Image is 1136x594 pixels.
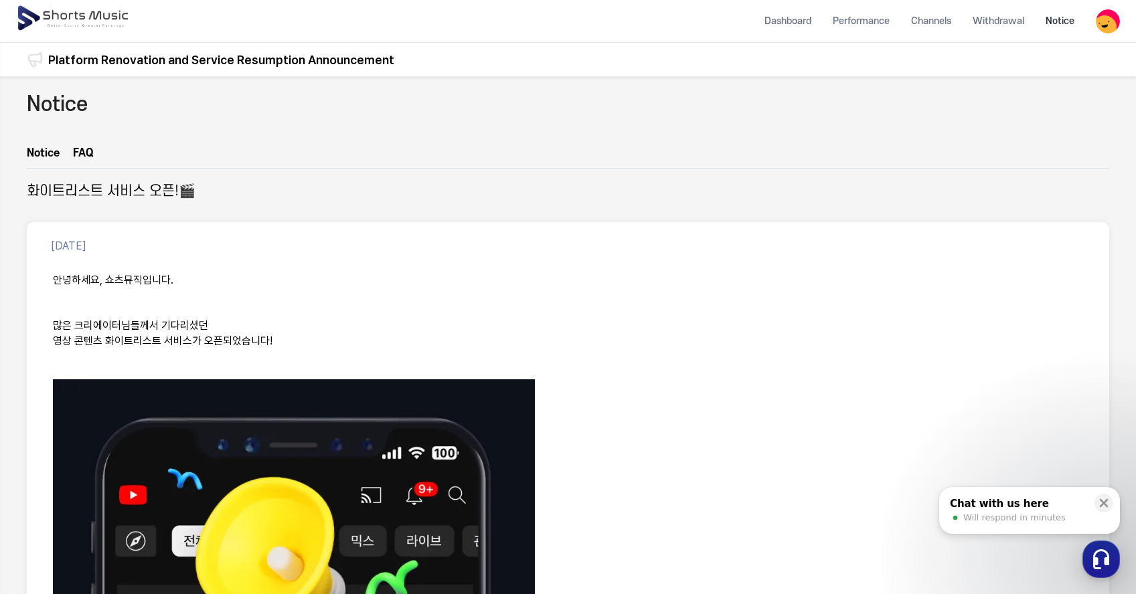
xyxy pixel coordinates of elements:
a: FAQ [73,145,94,168]
p: 안녕하세요, 쇼츠뮤직입니다. [53,273,1083,288]
a: Dashboard [754,3,822,39]
p: 많은 크리에이터님들께서 기다리셨던 [53,318,1083,334]
img: 사용자 이미지 [1096,9,1120,33]
a: Notice [1035,3,1085,39]
h2: 화이트리스트 서비스 오픈!🎬 [27,182,195,201]
a: Performance [822,3,900,39]
a: Notice [27,145,60,168]
a: Channels [900,3,962,39]
h2: Notice [27,90,88,120]
a: Withdrawal [962,3,1035,39]
a: Platform Renovation and Service Resumption Announcement [48,51,394,69]
img: 알림 아이콘 [27,52,43,68]
p: [DATE] [51,238,86,254]
p: 영상 콘텐츠 화이트리스트 서비스가 오픈되었습니다! [53,334,1083,349]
